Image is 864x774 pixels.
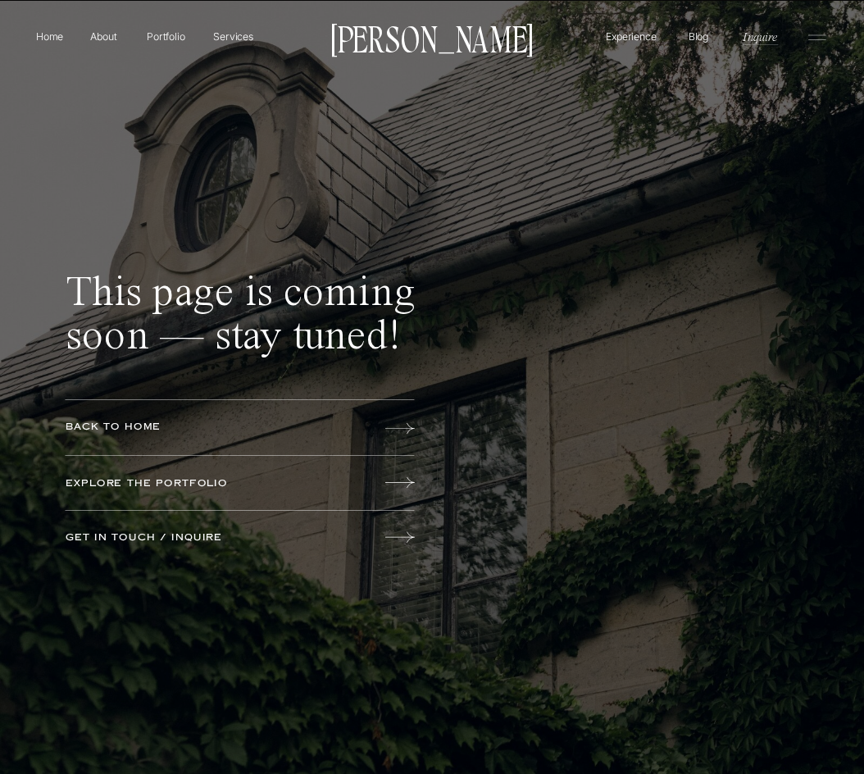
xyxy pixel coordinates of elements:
a: About [87,29,120,43]
a: Inquire [742,28,779,44]
a: Services [212,29,255,43]
a: back to home [66,420,291,435]
p: This page is coming soon — stay tuned! [66,271,422,380]
a: Blog [684,29,712,43]
a: [PERSON_NAME] [323,22,540,52]
a: Portfolio [140,29,191,43]
a: Experience [603,29,659,43]
a: get in touch / inquire [66,530,291,545]
a: Home [33,29,66,43]
a: Explore the portfolio [66,476,291,491]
